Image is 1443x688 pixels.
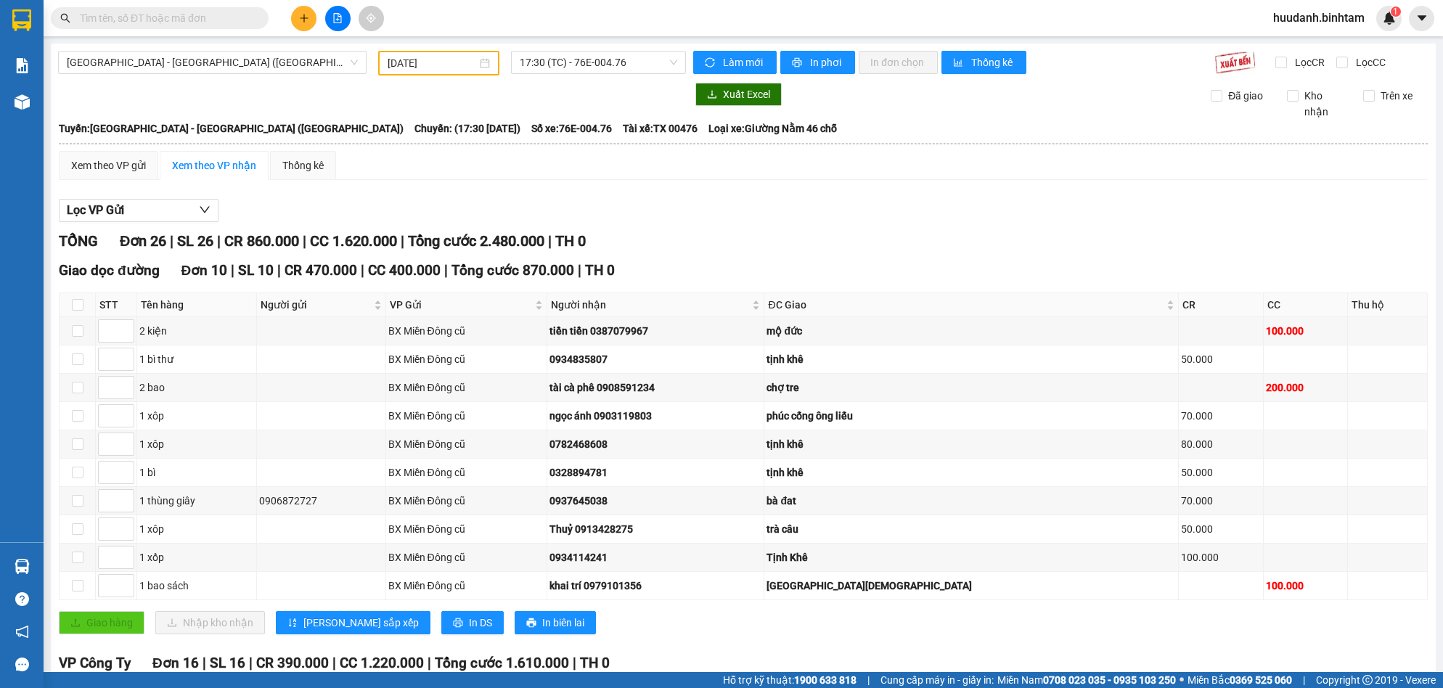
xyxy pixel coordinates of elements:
[259,493,383,509] div: 0906872727
[767,549,1176,565] div: Tịnh Khê
[139,436,254,452] div: 1 xôp
[1230,674,1292,686] strong: 0369 525 060
[453,618,463,629] span: printer
[15,625,29,639] span: notification
[705,57,717,69] span: sync
[768,297,1164,313] span: ĐC Giao
[172,157,256,173] div: Xem theo VP nhận
[120,232,166,250] span: Đơn 26
[155,611,265,634] button: downloadNhập kho nhận
[408,232,544,250] span: Tổng cước 2.480.000
[67,52,358,73] span: Sài Gòn - Quảng Ngãi (Vạn Phúc)
[388,521,545,537] div: BX Miền Đông cũ
[1375,88,1418,104] span: Trên xe
[1222,88,1269,104] span: Đã giao
[59,123,404,134] b: Tuyến: [GEOGRAPHIC_DATA] - [GEOGRAPHIC_DATA] ([GEOGRAPHIC_DATA])
[580,655,610,671] span: TH 0
[139,408,254,424] div: 1 xôp
[723,54,765,70] span: Làm mới
[1383,12,1396,25] img: icon-new-feature
[203,655,206,671] span: |
[549,578,761,594] div: khai trí 0979101356
[181,262,228,279] span: Đơn 10
[287,618,298,629] span: sort-ascending
[549,493,761,509] div: 0937645038
[137,293,257,317] th: Tên hàng
[1181,351,1260,367] div: 50.000
[444,262,448,279] span: |
[386,572,548,600] td: BX Miền Đông cũ
[548,232,552,250] span: |
[549,351,761,367] div: 0934835807
[542,615,584,631] span: In biên lai
[96,293,137,317] th: STT
[723,86,770,102] span: Xuất Excel
[59,232,98,250] span: TỔNG
[867,672,870,688] span: |
[585,262,615,279] span: TH 0
[526,618,536,629] span: printer
[428,655,431,671] span: |
[386,430,548,459] td: BX Miền Đông cũ
[1180,677,1184,683] span: ⚪️
[1181,408,1260,424] div: 70.000
[332,13,343,23] span: file-add
[291,6,316,31] button: plus
[531,120,612,136] span: Số xe: 76E-004.76
[299,13,309,23] span: plus
[261,297,370,313] span: Người gửi
[1181,464,1260,480] div: 50.000
[767,464,1176,480] div: tịnh khê
[767,578,1176,594] div: [GEOGRAPHIC_DATA][DEMOGRAPHIC_DATA]
[780,51,855,74] button: printerIn phơi
[1043,674,1176,686] strong: 0708 023 035 - 0935 103 250
[723,672,857,688] span: Hỗ trợ kỹ thuật:
[361,262,364,279] span: |
[573,655,576,671] span: |
[386,317,548,345] td: BX Miền Đông cũ
[276,611,430,634] button: sort-ascending[PERSON_NAME] sắp xếp
[170,232,173,250] span: |
[277,262,281,279] span: |
[386,374,548,402] td: BX Miền Đông cũ
[1264,293,1348,317] th: CC
[390,297,533,313] span: VP Gửi
[623,120,698,136] span: Tài xế: TX 00476
[388,323,545,339] div: BX Miền Đông cũ
[794,674,857,686] strong: 1900 633 818
[1187,672,1292,688] span: Miền Bắc
[368,262,441,279] span: CC 400.000
[401,232,404,250] span: |
[386,402,548,430] td: BX Miền Đông cũ
[231,262,234,279] span: |
[325,6,351,31] button: file-add
[1266,323,1345,339] div: 100.000
[435,655,569,671] span: Tổng cước 1.610.000
[1181,436,1260,452] div: 80.000
[549,408,761,424] div: ngọc ánh 0903119803
[139,549,254,565] div: 1 xốp
[340,655,424,671] span: CC 1.220.000
[60,13,70,23] span: search
[285,262,357,279] span: CR 470.000
[1179,293,1263,317] th: CR
[767,436,1176,452] div: tịnh khê
[549,380,761,396] div: tài cà phê 0908591234
[12,9,31,31] img: logo-vxr
[1289,54,1327,70] span: Lọc CR
[15,559,30,574] img: warehouse-icon
[152,655,199,671] span: Đơn 16
[767,323,1176,339] div: mộ đức
[310,232,397,250] span: CC 1.620.000
[217,232,221,250] span: |
[549,323,761,339] div: tiền tiền 0387079967
[578,262,581,279] span: |
[1181,521,1260,537] div: 50.000
[59,262,160,279] span: Giao dọc đường
[359,6,384,31] button: aim
[386,487,548,515] td: BX Miền Đông cũ
[1393,7,1398,17] span: 1
[767,351,1176,367] div: tịnh khê
[67,201,124,219] span: Lọc VP Gửi
[139,380,254,396] div: 2 bao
